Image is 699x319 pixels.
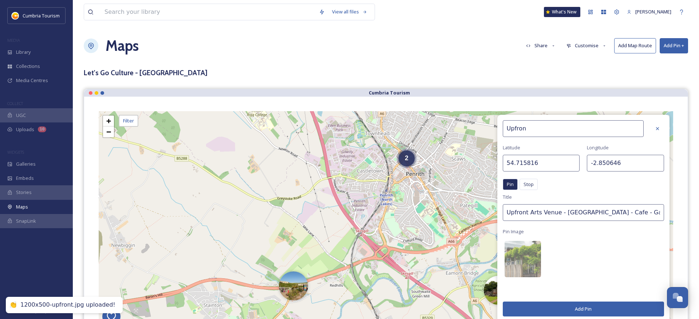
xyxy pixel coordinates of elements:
img: images.jpg [12,12,19,19]
span: Galleries [16,161,36,167]
a: Zoom out [103,126,114,137]
button: Share [522,39,560,53]
span: COLLECT [7,101,23,106]
span: Stop [524,181,534,188]
div: 1200x500-upfront.jpg uploaded! [20,301,115,309]
img: 1200x500-upfront.jpg [505,241,541,277]
h3: Let's Go Culture - [GEOGRAPHIC_DATA] [84,68,688,78]
span: Embeds [16,175,34,182]
a: What's New [544,7,580,17]
input: Search your library [101,4,315,20]
input: Address Search [503,120,644,137]
input: 54.6576 [503,155,580,171]
img: Marker [484,276,513,305]
a: Maps [106,35,139,57]
span: Longitude [587,144,609,151]
span: WIDGETS [7,149,24,155]
span: Maps [16,203,28,210]
button: Add Pin + [660,38,688,53]
span: Cumbria Tourism [23,12,60,19]
span: Pin [507,181,514,188]
a: View all files [328,5,371,19]
button: Add Map Route [614,38,656,53]
span: SnapLink [16,218,36,225]
span: Media Centres [16,77,48,84]
input: City Centre [503,204,664,221]
span: [PERSON_NAME] [635,8,671,15]
button: Add Pin [503,302,664,316]
span: UGC [16,112,26,119]
div: 2 [399,150,415,166]
a: [PERSON_NAME] [623,5,675,19]
span: Library [16,49,31,56]
span: + [106,116,111,125]
span: 2 [405,154,408,162]
span: Stories [16,189,32,196]
span: − [106,127,111,136]
span: MEDIA [7,37,20,43]
span: Title [503,194,512,201]
button: Open Chat [667,287,688,308]
span: Pin Image [503,228,524,235]
button: Customise [563,39,611,53]
div: 10 [38,126,46,132]
span: Latitude [503,144,520,151]
img: Marker [279,271,308,300]
span: Collections [16,63,40,70]
a: Zoom in [103,116,114,126]
strong: Cumbria Tourism [369,89,410,96]
input: -2.7591 [587,155,664,171]
div: Filter [119,115,138,127]
div: 👏 [9,301,17,309]
span: Uploads [16,126,34,133]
